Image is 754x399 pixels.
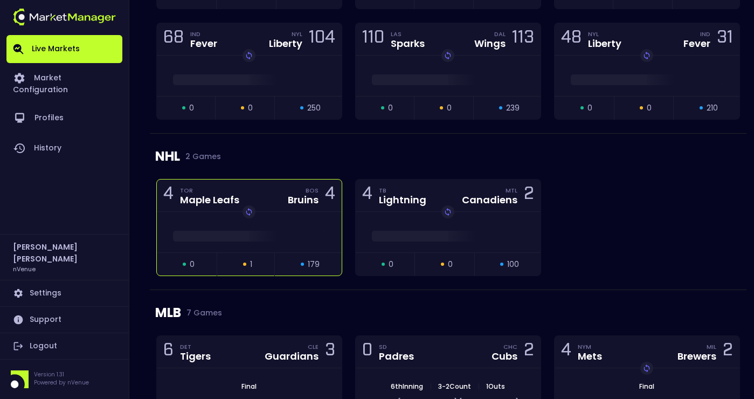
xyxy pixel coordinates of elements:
a: Market Configuration [6,63,122,103]
div: 4 [561,342,571,362]
p: Powered by nVenue [34,379,89,387]
div: 104 [309,29,335,49]
div: Lightning [379,195,426,205]
a: Logout [6,333,122,359]
span: 239 [506,102,520,114]
div: 4 [163,185,174,205]
img: replayImg [245,51,253,60]
div: Maple Leafs [180,195,239,205]
div: 68 [163,29,184,49]
div: Bruins [288,195,319,205]
span: 6th Inning [388,382,426,391]
img: replayImg [642,364,651,373]
span: 0 [448,259,453,270]
div: 2 [723,342,733,362]
div: CHC [503,342,517,351]
div: 0 [362,342,372,362]
span: | [426,382,435,391]
div: Wings [474,39,506,49]
div: Brewers [677,352,716,361]
div: LAS [391,30,425,38]
div: Version 1.31Powered by nVenue [6,370,122,388]
div: 4 [325,185,335,205]
img: replayImg [245,208,253,216]
span: 210 [707,102,718,114]
a: History [6,133,122,163]
span: 7 Games [181,308,222,317]
div: BOS [306,186,319,195]
div: Mets [578,352,602,361]
div: MLB [155,290,741,335]
div: Cubs [492,352,517,361]
span: 1 Outs [483,382,508,391]
span: 0 [647,102,652,114]
span: 0 [389,259,393,270]
img: replayImg [444,51,452,60]
div: 113 [512,29,534,49]
div: DET [180,342,211,351]
div: Sparks [391,39,425,49]
span: 0 [388,102,393,114]
div: Padres [379,352,414,361]
span: 0 [190,259,195,270]
div: Fever [683,39,710,49]
span: 179 [308,259,320,270]
div: 31 [717,29,733,49]
div: MIL [707,342,716,351]
div: Liberty [269,39,302,49]
div: TOR [180,186,239,195]
div: NHL [155,134,741,179]
div: 3 [325,342,335,362]
div: Tigers [180,352,211,361]
div: MTL [506,186,517,195]
span: 0 [447,102,452,114]
span: 100 [507,259,519,270]
span: | [474,382,483,391]
img: replayImg [444,208,452,216]
div: 110 [362,29,384,49]
div: CLE [308,342,319,351]
span: 1 [250,259,252,270]
div: 6 [163,342,174,362]
div: IND [700,30,710,38]
div: IND [190,30,217,38]
span: 0 [248,102,253,114]
h3: nVenue [13,265,36,273]
span: Final [636,382,658,391]
div: 2 [524,342,534,362]
span: 0 [587,102,592,114]
div: SD [379,342,414,351]
a: Live Markets [6,35,122,63]
p: Version 1.31 [34,370,89,379]
span: 2 Games [180,152,221,161]
img: logo [13,9,116,25]
div: Fever [190,39,217,49]
div: NYM [578,342,602,351]
div: Guardians [265,352,319,361]
h2: [PERSON_NAME] [PERSON_NAME] [13,241,116,265]
div: TB [379,186,426,195]
div: NYL [292,30,302,38]
div: NYL [588,30,621,38]
span: 0 [189,102,194,114]
div: DAL [494,30,506,38]
div: Liberty [588,39,621,49]
span: Final [238,382,260,391]
div: 48 [561,29,582,49]
img: replayImg [642,51,651,60]
span: 250 [307,102,321,114]
span: 3 - 2 Count [435,382,474,391]
a: Profiles [6,103,122,133]
div: 2 [524,185,534,205]
a: Settings [6,280,122,306]
div: 4 [362,185,372,205]
a: Support [6,307,122,333]
div: Canadiens [462,195,517,205]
